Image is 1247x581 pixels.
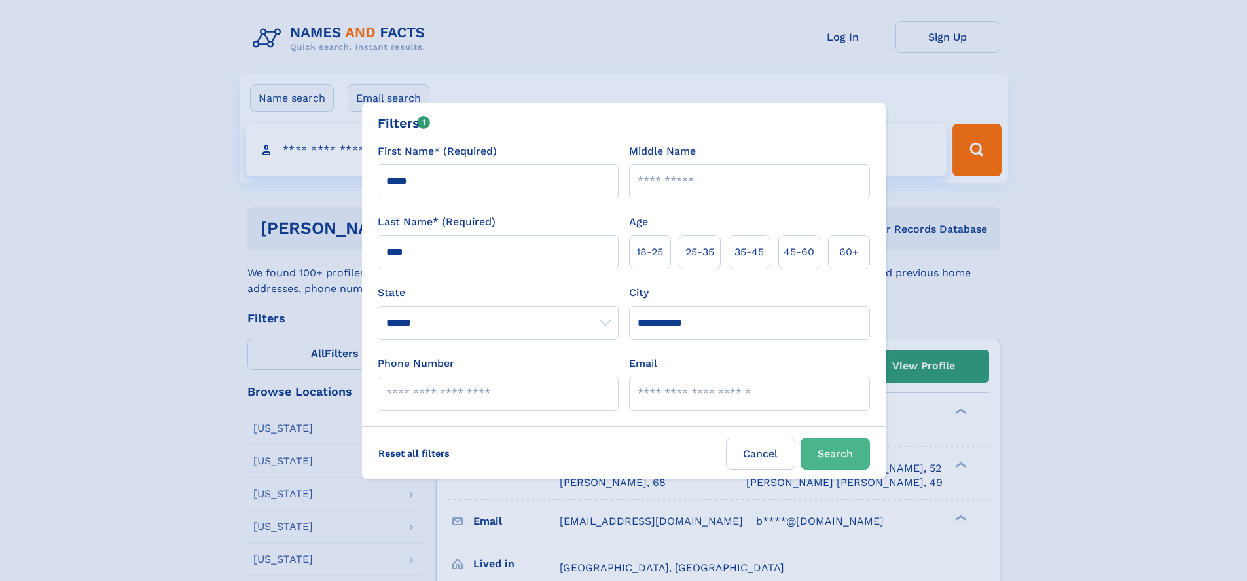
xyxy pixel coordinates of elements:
span: 45‑60 [784,244,814,260]
label: Last Name* (Required) [378,214,496,230]
label: First Name* (Required) [378,143,497,159]
button: Search [801,438,870,470]
span: 25‑35 [685,244,714,260]
span: 60+ [839,244,859,260]
div: Filters [378,113,431,133]
label: Cancel [726,438,795,470]
span: 18‑25 [636,244,663,260]
label: City [629,285,649,301]
label: State [378,285,619,301]
label: Age [629,214,648,230]
span: 35‑45 [734,244,764,260]
label: Reset all filters [370,438,458,469]
label: Middle Name [629,143,696,159]
label: Phone Number [378,356,454,371]
label: Email [629,356,657,371]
